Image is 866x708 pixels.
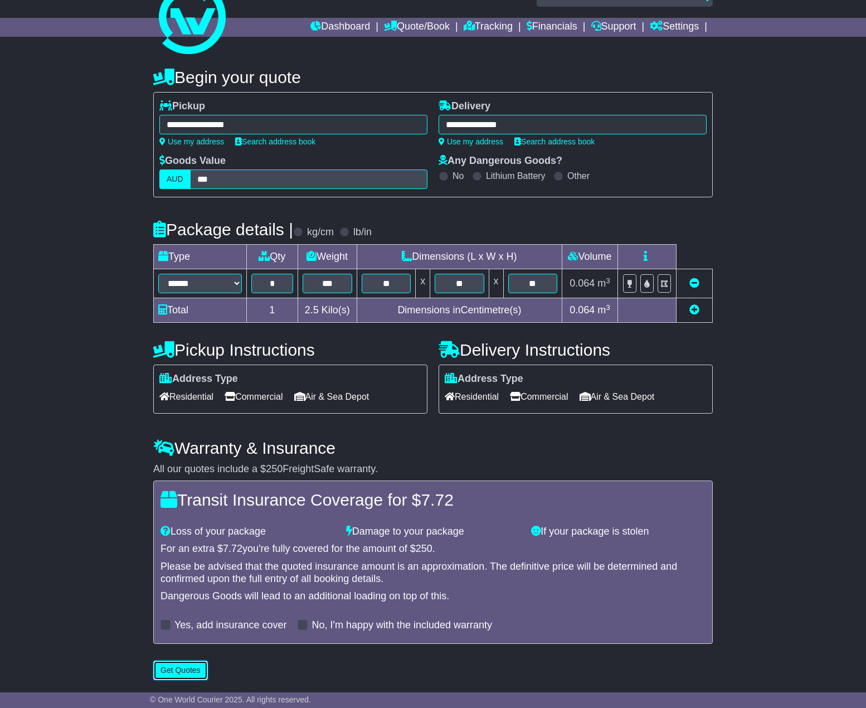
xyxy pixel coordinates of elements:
[153,220,293,239] h4: Package details |
[591,18,636,37] a: Support
[526,526,711,538] div: If your package is stolen
[159,100,205,113] label: Pickup
[384,18,450,37] a: Quote/Book
[153,68,713,86] h4: Begin your quote
[567,171,590,181] label: Other
[439,137,503,146] a: Use my address
[294,388,369,405] span: Air & Sea Depot
[298,298,357,323] td: Kilo(s)
[160,590,706,603] div: Dangerous Goods will lead to an additional loading on top of this.
[159,155,226,167] label: Goods Value
[312,619,492,632] label: No, I'm happy with the included warranty
[357,245,562,269] td: Dimensions (L x W x H)
[464,18,513,37] a: Tracking
[153,661,208,680] button: Get Quotes
[597,304,610,316] span: m
[160,561,706,585] div: Please be advised that the quoted insurance amount is an approximation. The definitive price will...
[247,245,298,269] td: Qty
[439,155,562,167] label: Any Dangerous Goods?
[510,388,568,405] span: Commercial
[247,298,298,323] td: 1
[159,137,224,146] a: Use my address
[155,526,340,538] div: Loss of your package
[298,245,357,269] td: Weight
[416,543,432,554] span: 250
[310,18,370,37] a: Dashboard
[580,388,655,405] span: Air & Sea Depot
[307,226,334,239] label: kg/cm
[445,388,499,405] span: Residential
[453,171,464,181] label: No
[606,303,610,312] sup: 3
[174,619,286,632] label: Yes, add insurance cover
[154,298,247,323] td: Total
[597,278,610,289] span: m
[445,373,523,385] label: Address Type
[160,491,706,509] h4: Transit Insurance Coverage for $
[153,341,427,359] h4: Pickup Instructions
[416,269,430,298] td: x
[159,388,213,405] span: Residential
[514,137,595,146] a: Search address book
[562,245,617,269] td: Volume
[357,298,562,323] td: Dimensions in Centimetre(s)
[570,278,595,289] span: 0.064
[439,341,713,359] h4: Delivery Instructions
[159,169,191,189] label: AUD
[223,543,242,554] span: 7.72
[160,543,706,555] div: For an extra $ you're fully covered for the amount of $ .
[235,137,315,146] a: Search address book
[689,278,699,289] a: Remove this item
[570,304,595,316] span: 0.064
[421,491,453,509] span: 7.72
[225,388,283,405] span: Commercial
[650,18,699,37] a: Settings
[305,304,319,316] span: 2.5
[606,277,610,285] sup: 3
[153,439,713,457] h4: Warranty & Insurance
[489,269,503,298] td: x
[154,245,247,269] td: Type
[150,695,311,704] span: © One World Courier 2025. All rights reserved.
[353,226,372,239] label: lb/in
[340,526,526,538] div: Damage to your package
[439,100,490,113] label: Delivery
[527,18,577,37] a: Financials
[266,463,283,474] span: 250
[486,171,546,181] label: Lithium Battery
[159,373,238,385] label: Address Type
[689,304,699,316] a: Add new item
[153,463,713,476] div: All our quotes include a $ FreightSafe warranty.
